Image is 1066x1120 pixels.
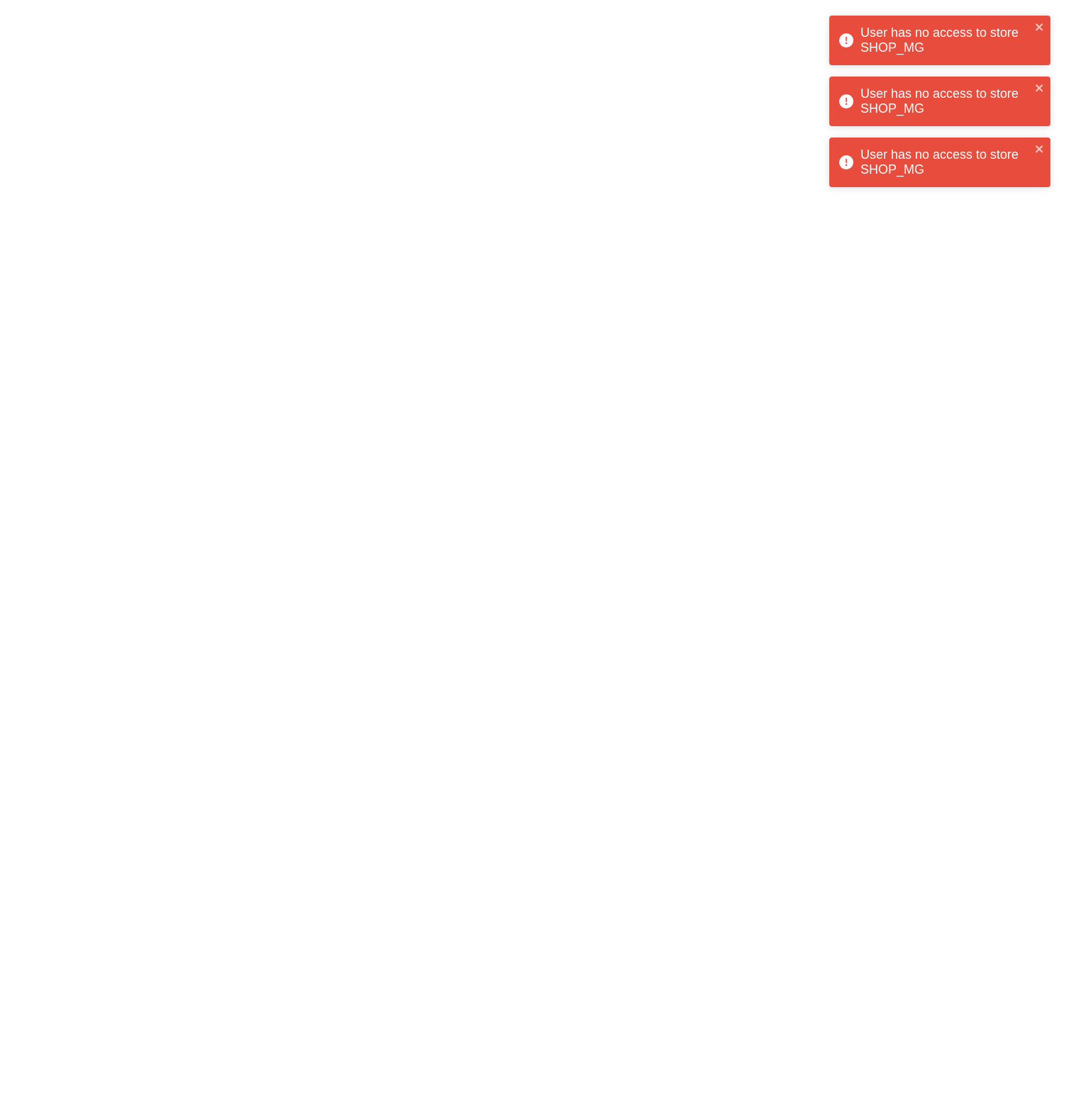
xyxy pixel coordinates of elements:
div: User has no access to store SHOP_MG [860,26,1031,55]
button: close [1035,143,1045,157]
button: close [1035,82,1045,96]
div: User has no access to store SHOP_MG [860,147,1031,177]
button: close [1035,21,1045,35]
div: User has no access to store SHOP_MG [860,86,1031,116]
